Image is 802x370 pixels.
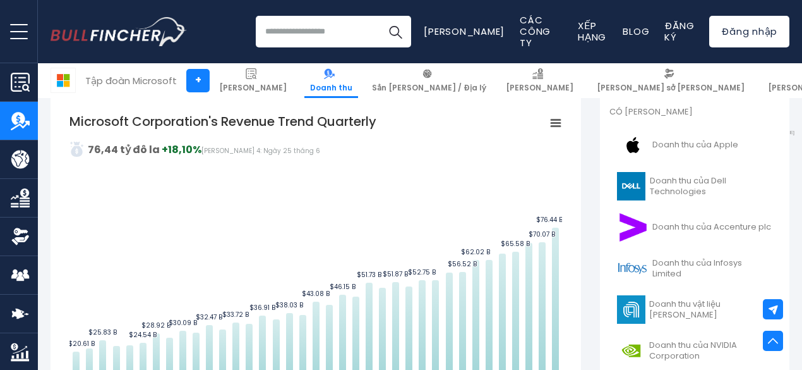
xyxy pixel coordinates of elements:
font: Doanh thu vật liệu [PERSON_NAME] [649,298,721,321]
a: + [186,69,210,92]
img: Biểu tượng NVDA [617,336,645,365]
font: Tập đoàn Microsoft [85,74,177,87]
a: Doanh thu [304,63,358,98]
a: Blog [623,25,649,38]
a: [PERSON_NAME] sở [PERSON_NAME] [591,63,750,98]
a: Doanh thu vật liệu [PERSON_NAME] [609,292,780,327]
text: $43.08 B [302,289,330,299]
text: $46.15 B [330,282,356,292]
text: $38.03 B [275,300,303,310]
img: Logo INFY [617,254,649,283]
text: $28.92 B [141,321,171,330]
img: Biểu tượng ACN [617,213,649,242]
img: Biểu tượng AAPL [617,131,649,159]
text: $65.58 B [501,239,530,249]
font: [PERSON_NAME] sở [PERSON_NAME] [597,82,745,93]
img: Quyền sở hữu [11,227,30,246]
a: [PERSON_NAME] [213,63,292,98]
a: Đăng ký [664,19,694,44]
text: $25.83 B [88,328,117,337]
img: Biểu tượng MSFT [51,68,75,92]
font: Doanh thu của Apple [652,139,738,151]
text: $51.87 B [383,269,408,279]
font: +18,10% [162,142,201,157]
font: Có [PERSON_NAME] [609,106,693,118]
text: $76.44 B [536,215,563,225]
font: Doanh thu [310,82,352,93]
a: Doanh thu của Accenture plc [609,210,780,245]
font: Sản [PERSON_NAME] / Địa lý [372,82,486,93]
a: Doanh thu của Apple [609,128,780,163]
text: $70.07 B [529,230,555,239]
img: Biểu tượng AMAT [617,295,645,324]
text: $32.47 B [196,312,222,322]
img: Biểu tượng DELL [617,172,646,200]
text: $56.52 B [448,259,477,269]
a: Doanh thu của Infosys Limited [609,251,780,286]
font: Doanh thu của Infosys Limited [652,257,742,280]
text: $24.54 B [129,330,157,340]
text: $33.72 B [222,310,249,319]
a: Đi đến trang chủ [51,17,186,46]
font: [PERSON_NAME] [219,82,287,93]
a: Doanh thu của NVIDIA Corporation [609,333,780,368]
img: Logo Bullfincher [51,17,187,46]
text: $20.61 B [68,339,95,348]
a: Xếp hạng [578,19,606,44]
button: Tìm kiếm [380,16,411,47]
tspan: Microsoft Corporation's Revenue Trend Quarterly [69,113,376,130]
a: Doanh thu của Dell Technologies [609,169,780,204]
a: Sản [PERSON_NAME] / Địa lý [366,63,492,98]
text: $52.75 B [408,268,436,277]
text: $62.02 B [461,247,490,257]
font: [PERSON_NAME] [506,82,573,93]
font: + [195,73,201,87]
text: $36.91 B [249,303,275,312]
text: $51.73 B [357,270,381,280]
a: Đăng nhập [709,16,789,47]
a: [PERSON_NAME] [424,25,505,38]
font: Đăng nhập [721,25,777,38]
text: $30.09 B [169,318,197,328]
font: 76,44 tỷ đô la [88,142,160,157]
img: sdcsa [69,142,85,157]
a: [PERSON_NAME] [500,63,579,98]
font: Doanh thu của NVIDIA Corporation [649,339,737,362]
font: [PERSON_NAME] 4: Ngày 25 tháng 6 [201,146,320,156]
font: Doanh thu của Dell Technologies [650,175,726,197]
font: Doanh thu của Accenture plc [652,221,771,233]
a: Các công ty [520,13,551,49]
